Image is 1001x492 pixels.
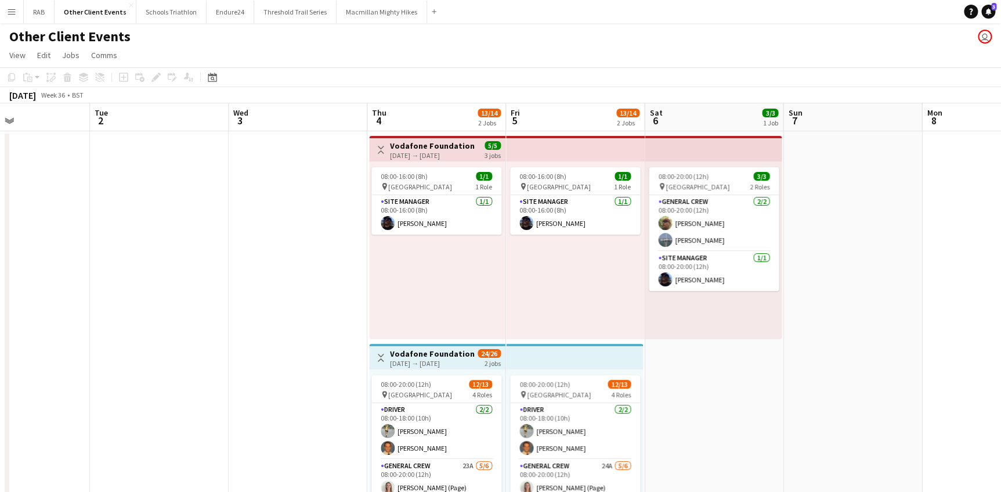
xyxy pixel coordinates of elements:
div: 2 jobs [485,358,501,368]
span: 1/1 [615,172,631,181]
span: Mon [927,107,942,118]
div: BST [72,91,84,99]
a: Jobs [57,48,84,63]
a: Comms [86,48,122,63]
div: [DATE] [9,89,36,101]
span: 8 [925,114,942,127]
span: 24/26 [478,349,501,358]
span: Edit [37,50,50,60]
span: Sat [649,107,662,118]
span: 3 [232,114,248,127]
span: 12/13 [608,380,631,389]
button: Endure24 [207,1,254,23]
h3: Vodafone Foundation [390,141,475,151]
span: [GEOGRAPHIC_DATA] [527,182,591,191]
span: Wed [233,107,248,118]
span: 08:00-16:00 (8h) [519,172,566,181]
span: 1 Role [475,182,492,191]
span: 12/13 [469,380,492,389]
span: 5/5 [485,141,501,150]
span: 1 Role [614,182,631,191]
span: 13/14 [478,109,501,117]
div: [DATE] → [DATE] [390,151,475,160]
span: Jobs [62,50,79,60]
span: 08:00-20:00 (12h) [381,380,431,389]
button: Threshold Trail Series [254,1,337,23]
app-card-role: Site Manager1/108:00-16:00 (8h)[PERSON_NAME] [510,195,640,235]
span: 2 Roles [750,182,769,191]
span: Thu [372,107,386,118]
span: 3/3 [762,109,778,117]
span: 08:00-20:00 (12h) [519,380,570,389]
button: Schools Triathlon [136,1,207,23]
div: 2 Jobs [478,118,500,127]
app-job-card: 08:00-16:00 (8h)1/1 [GEOGRAPHIC_DATA]1 RoleSite Manager1/108:00-16:00 (8h)[PERSON_NAME] [371,167,501,235]
h1: Other Client Events [9,28,131,45]
app-card-role: General Crew2/208:00-20:00 (12h)[PERSON_NAME][PERSON_NAME] [649,195,779,252]
span: 2 [93,114,108,127]
app-user-avatar: Liz Sutton [978,30,992,44]
span: Comms [91,50,117,60]
div: 3 jobs [485,150,501,160]
span: 6 [648,114,662,127]
span: [GEOGRAPHIC_DATA] [388,182,452,191]
app-card-role: Site Manager1/108:00-20:00 (12h)[PERSON_NAME] [649,252,779,291]
span: Week 36 [38,91,67,99]
a: Edit [32,48,55,63]
a: View [5,48,30,63]
span: View [9,50,26,60]
span: [GEOGRAPHIC_DATA] [527,390,591,399]
span: Sun [788,107,802,118]
app-card-role: Driver2/208:00-18:00 (10h)[PERSON_NAME][PERSON_NAME] [510,403,640,459]
span: 5 [509,114,520,127]
span: 3/3 [753,172,769,181]
span: 13/14 [616,109,639,117]
button: Macmillan Mighty Hikes [337,1,427,23]
a: 3 [981,5,995,19]
span: 08:00-20:00 (12h) [658,172,709,181]
app-card-role: Driver2/208:00-18:00 (10h)[PERSON_NAME][PERSON_NAME] [371,403,501,459]
span: [GEOGRAPHIC_DATA] [388,390,452,399]
span: 7 [786,114,802,127]
app-job-card: 08:00-20:00 (12h)3/3 [GEOGRAPHIC_DATA]2 RolesGeneral Crew2/208:00-20:00 (12h)[PERSON_NAME][PERSON... [649,167,779,291]
span: 4 Roles [472,390,492,399]
span: Tue [95,107,108,118]
span: Fri [511,107,520,118]
app-card-role: Site Manager1/108:00-16:00 (8h)[PERSON_NAME] [371,195,501,235]
div: [DATE] → [DATE] [390,359,475,368]
span: 4 [370,114,386,127]
button: RAB [24,1,55,23]
div: 1 Job [763,118,778,127]
h3: Vodafone Foundation [390,349,475,359]
span: 08:00-16:00 (8h) [381,172,428,181]
span: 1/1 [476,172,492,181]
button: Other Client Events [55,1,136,23]
span: 4 Roles [611,390,631,399]
span: 3 [991,3,996,10]
span: [GEOGRAPHIC_DATA] [666,182,729,191]
app-job-card: 08:00-16:00 (8h)1/1 [GEOGRAPHIC_DATA]1 RoleSite Manager1/108:00-16:00 (8h)[PERSON_NAME] [510,167,640,235]
div: 2 Jobs [617,118,639,127]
